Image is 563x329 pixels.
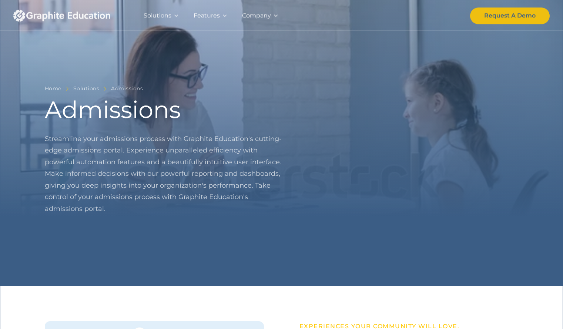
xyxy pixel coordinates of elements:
[242,10,271,21] div: Company
[45,98,181,121] h1: Admissions
[235,1,286,30] div: Company
[45,84,61,93] a: Home
[73,84,100,93] a: Solutions
[194,10,220,21] div: Features
[136,1,186,30] div: Solutions
[111,84,143,93] a: Admissions
[144,10,171,21] div: Solutions
[484,10,536,21] div: Request A Demo
[45,133,282,215] p: Streamline your admissions process with Graphite Education's cutting-edge admissions portal. Expe...
[470,7,550,24] a: Request A Demo
[186,1,235,30] div: Features
[13,1,124,30] a: home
